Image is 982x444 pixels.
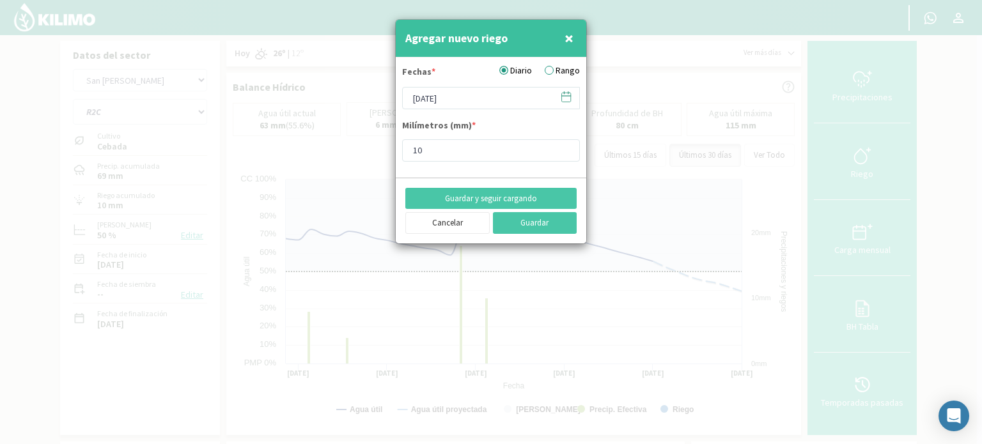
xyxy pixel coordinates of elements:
[545,64,580,77] label: Rango
[565,27,573,49] span: ×
[939,401,969,431] div: Open Intercom Messenger
[405,29,508,47] h4: Agregar nuevo riego
[405,212,490,234] button: Cancelar
[499,64,532,77] label: Diario
[402,65,435,82] label: Fechas
[402,119,476,135] label: Milímetros (mm)
[561,26,577,51] button: Close
[493,212,577,234] button: Guardar
[405,188,577,210] button: Guardar y seguir cargando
